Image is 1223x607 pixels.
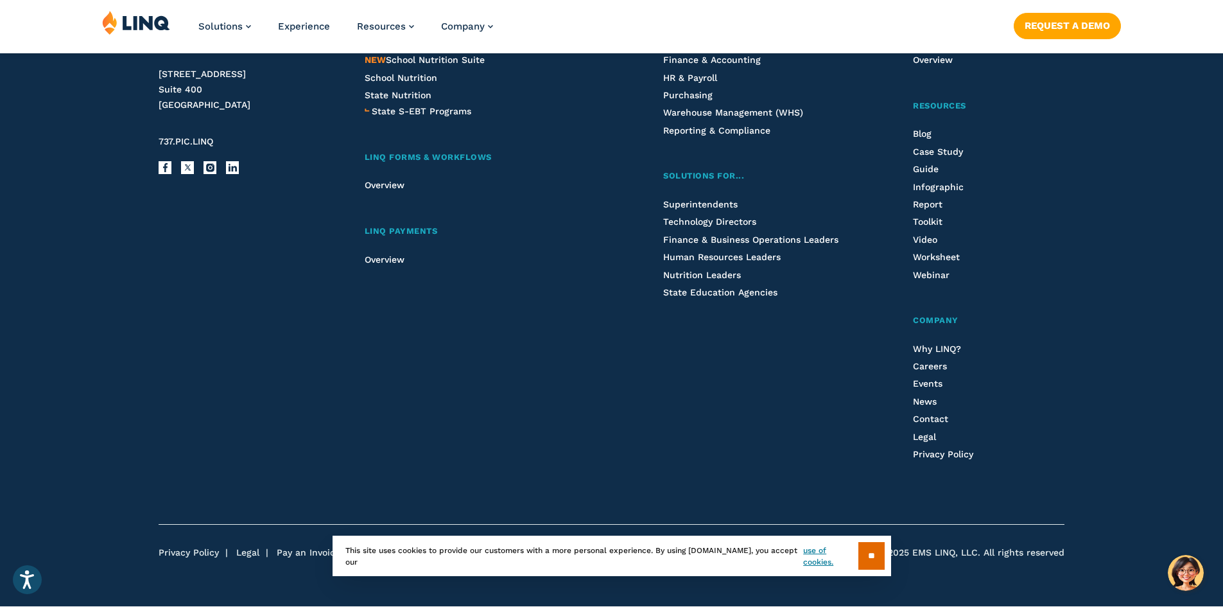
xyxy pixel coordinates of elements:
[913,182,964,192] a: Infographic
[365,151,596,164] a: LINQ Forms & Workflows
[333,536,891,576] div: This site uses cookies to provide our customers with a more personal experience. By using [DOMAIN...
[913,361,947,371] a: Careers
[913,234,937,245] a: Video
[913,378,942,389] a: Events
[159,547,219,558] a: Privacy Policy
[198,10,493,53] nav: Primary Navigation
[913,128,932,139] a: Blog
[181,161,194,174] a: X
[365,180,404,190] a: Overview
[198,21,251,32] a: Solutions
[102,10,170,35] img: LINQ | K‑12 Software
[663,55,761,65] a: Finance & Accounting
[278,21,330,32] a: Experience
[913,432,936,442] a: Legal
[663,107,803,118] a: Warehouse Management (WHS)
[663,287,777,297] a: State Education Agencies
[1168,555,1204,591] button: Hello, have a question? Let’s chat.
[913,314,1064,328] a: Company
[663,270,741,280] a: Nutrition Leaders
[365,55,485,65] a: NEWSchool Nutrition Suite
[663,199,738,209] a: Superintendents
[663,252,781,262] a: Human Resources Leaders
[357,21,406,32] span: Resources
[198,21,243,32] span: Solutions
[372,104,471,118] a: State S-EBT Programs
[663,216,756,227] a: Technology Directors
[372,106,471,116] span: State S-EBT Programs
[913,199,942,209] a: Report
[913,396,937,407] a: News
[663,234,838,245] a: Finance & Business Operations Leaders
[357,21,414,32] a: Resources
[1014,13,1121,39] a: Request a Demo
[277,547,340,558] a: Pay an Invoice
[204,161,216,174] a: Instagram
[159,136,213,146] span: 737.PIC.LINQ
[663,90,713,100] span: Purchasing
[159,161,171,174] a: Facebook
[881,547,1064,559] span: ©2025 EMS LINQ, LLC. All rights reserved
[913,146,963,157] a: Case Study
[913,449,973,459] a: Privacy Policy
[159,67,334,112] address: [STREET_ADDRESS] Suite 400 [GEOGRAPHIC_DATA]
[236,547,259,558] a: Legal
[913,100,1064,113] a: Resources
[913,164,939,174] a: Guide
[913,101,966,110] span: Resources
[365,225,596,238] a: LINQ Payments
[365,73,437,83] a: School Nutrition
[913,414,948,424] a: Contact
[913,344,961,354] a: Why LINQ?
[365,55,386,65] span: NEW
[365,90,431,100] a: State Nutrition
[803,545,858,568] a: use of cookies.
[663,73,717,83] a: HR & Payroll
[913,55,953,65] a: Overview
[913,252,960,262] a: Worksheet
[365,55,485,65] span: School Nutrition Suite
[441,21,485,32] span: Company
[913,270,950,280] a: Webinar
[226,161,239,174] a: LinkedIn
[913,315,958,325] span: Company
[365,254,404,265] a: Overview
[365,226,438,236] span: LINQ Payments
[365,152,492,162] span: LINQ Forms & Workflows
[663,125,770,136] a: Reporting & Compliance
[1014,10,1121,39] nav: Button Navigation
[441,21,493,32] a: Company
[913,216,942,227] a: Toolkit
